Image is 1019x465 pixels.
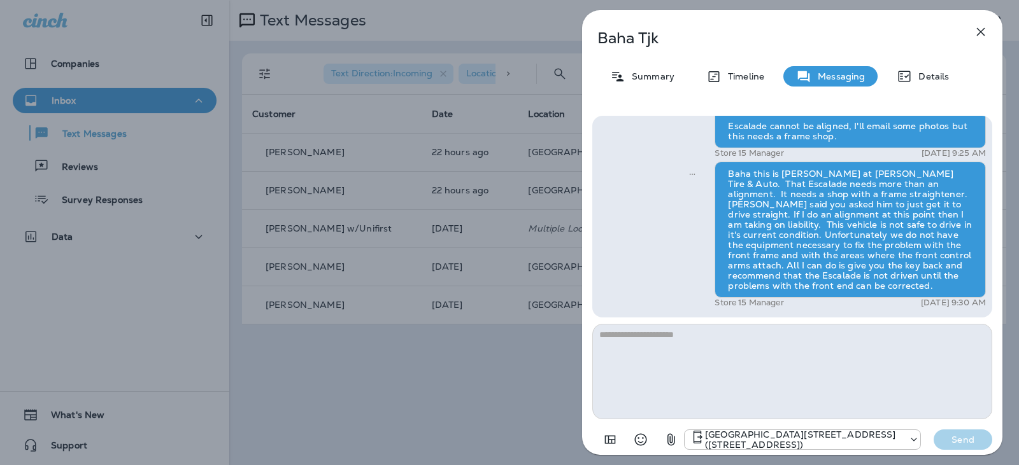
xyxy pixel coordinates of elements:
p: Store 15 Manager [715,148,783,158]
button: Add in a premade template [597,427,623,452]
button: Select an emoji [628,427,653,452]
div: Escalade cannot be aligned, I'll email some photos but this needs a frame shop. [715,96,986,148]
p: [DATE] 9:30 AM [921,298,986,308]
p: [GEOGRAPHIC_DATA][STREET_ADDRESS] ([STREET_ADDRESS]) [705,429,902,450]
p: Baha Tjk [597,29,945,47]
span: Sent [689,167,695,179]
p: Details [912,71,949,81]
p: Timeline [722,71,764,81]
p: Messaging [811,71,865,81]
div: +1 (402) 891-8464 [685,429,920,450]
p: [DATE] 9:25 AM [922,148,986,158]
p: Store 15 Manager [715,298,783,308]
div: Baha this is [PERSON_NAME] at [PERSON_NAME] Tire & Auto. That Escalade needs more than an alignme... [715,162,986,298]
p: Summary [625,71,674,81]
